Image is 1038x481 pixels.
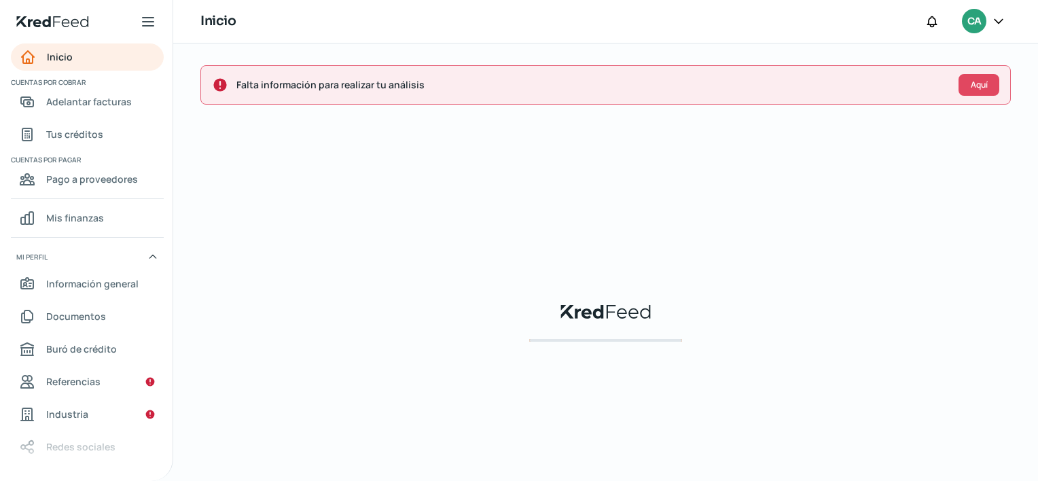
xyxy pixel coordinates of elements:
[11,401,164,428] a: Industria
[46,126,103,143] span: Tus créditos
[11,303,164,330] a: Documentos
[971,81,988,89] span: Aquí
[11,121,164,148] a: Tus créditos
[11,88,164,115] a: Adelantar facturas
[46,171,138,188] span: Pago a proveedores
[47,48,73,65] span: Inicio
[46,340,117,357] span: Buró de crédito
[11,368,164,395] a: Referencias
[16,251,48,263] span: Mi perfil
[11,76,162,88] span: Cuentas por cobrar
[236,76,948,93] span: Falta información para realizar tu análisis
[11,43,164,71] a: Inicio
[11,166,164,193] a: Pago a proveedores
[967,14,981,30] span: CA
[200,12,236,31] h1: Inicio
[11,154,162,166] span: Cuentas por pagar
[46,209,104,226] span: Mis finanzas
[11,433,164,461] a: Redes sociales
[11,270,164,298] a: Información general
[46,373,101,390] span: Referencias
[46,93,132,110] span: Adelantar facturas
[46,308,106,325] span: Documentos
[46,406,88,423] span: Industria
[959,74,999,96] button: Aquí
[11,336,164,363] a: Buró de crédito
[11,204,164,232] a: Mis finanzas
[46,438,115,455] span: Redes sociales
[46,275,139,292] span: Información general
